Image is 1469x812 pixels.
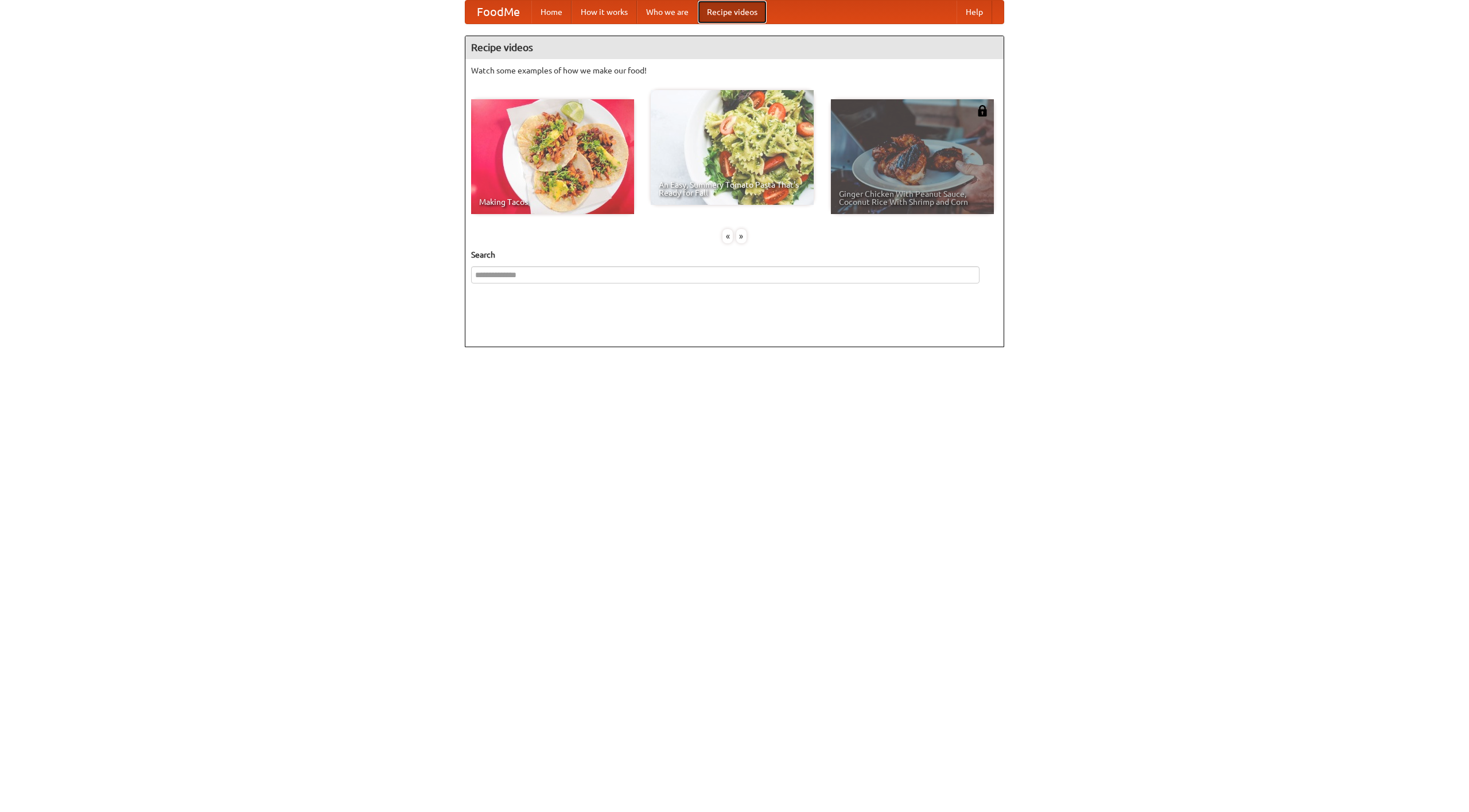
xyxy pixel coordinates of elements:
a: FoodMe [465,1,531,24]
a: Recipe videos [698,1,767,24]
div: « [722,229,733,243]
p: Watch some examples of how we make our food! [471,65,998,76]
a: Help [957,1,992,24]
h4: Recipe videos [465,36,1004,59]
a: How it works [572,1,637,24]
h5: Search [471,249,998,261]
img: 483408.png [977,105,988,116]
a: Who we are [637,1,698,24]
span: An Easy, Summery Tomato Pasta That's Ready for Fall [659,181,806,197]
a: Making Tacos [471,99,634,214]
a: An Easy, Summery Tomato Pasta That's Ready for Fall [651,90,814,205]
div: » [736,229,747,243]
a: Home [531,1,572,24]
span: Making Tacos [479,198,626,206]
